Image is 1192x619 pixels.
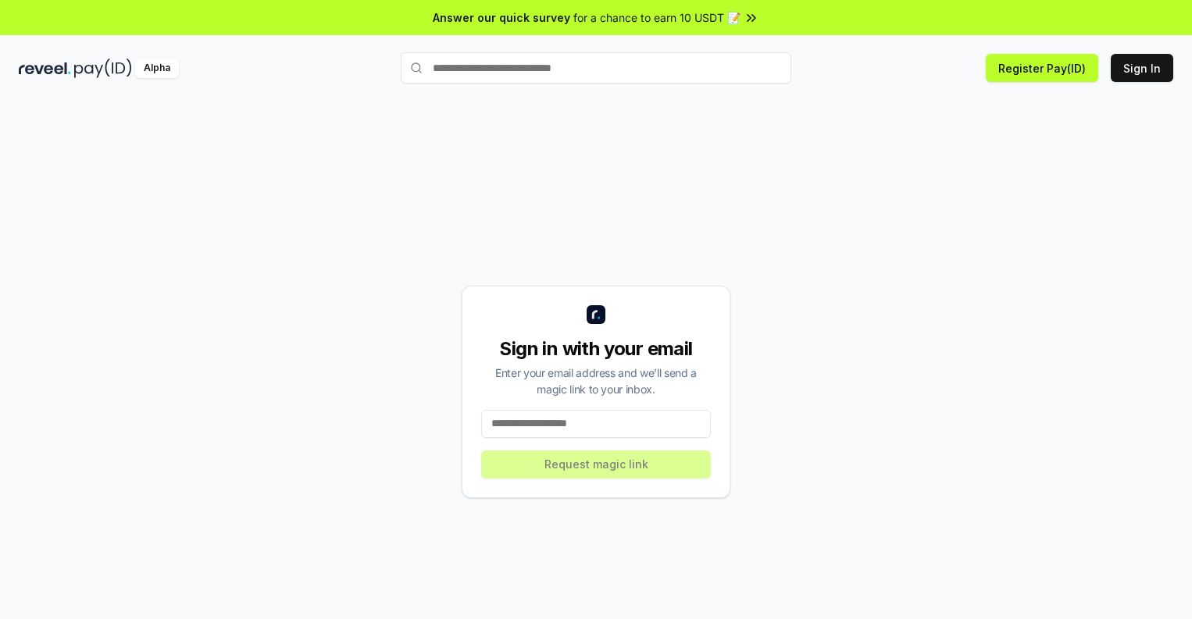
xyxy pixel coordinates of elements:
img: pay_id [74,59,132,78]
div: Enter your email address and we’ll send a magic link to your inbox. [481,365,711,397]
img: logo_small [587,305,605,324]
div: Alpha [135,59,179,78]
span: Answer our quick survey [433,9,570,26]
span: for a chance to earn 10 USDT 📝 [573,9,741,26]
div: Sign in with your email [481,336,711,361]
img: reveel_dark [19,59,71,78]
button: Sign In [1111,54,1173,82]
button: Register Pay(ID) [986,54,1098,82]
